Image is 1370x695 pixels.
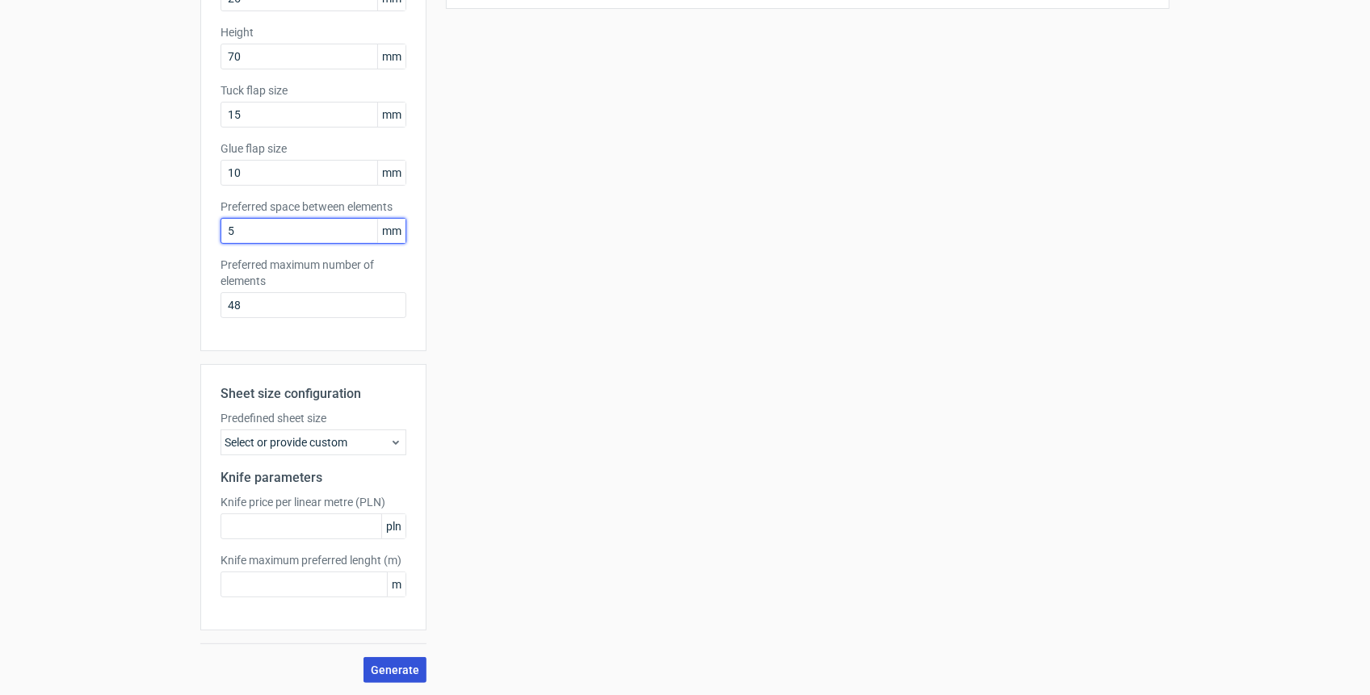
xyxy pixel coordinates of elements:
[387,572,406,597] span: m
[221,468,406,488] h2: Knife parameters
[221,410,406,426] label: Predefined sheet size
[364,657,427,683] button: Generate
[221,429,406,455] div: Select or provide custom
[221,494,406,510] label: Knife price per linear metre (PLN)
[221,140,406,157] label: Glue flap size
[221,24,406,40] label: Height
[381,514,406,538] span: pln
[221,384,406,404] h2: Sheet size configuration
[371,664,419,676] span: Generate
[221,82,406,98] label: Tuck flap size
[377,161,406,185] span: mm
[221,552,406,568] label: Knife maximum preferred lenght (m)
[221,257,406,289] label: Preferred maximum number of elements
[377,219,406,243] span: mm
[377,103,406,127] span: mm
[221,199,406,215] label: Preferred space between elements
[377,44,406,69] span: mm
